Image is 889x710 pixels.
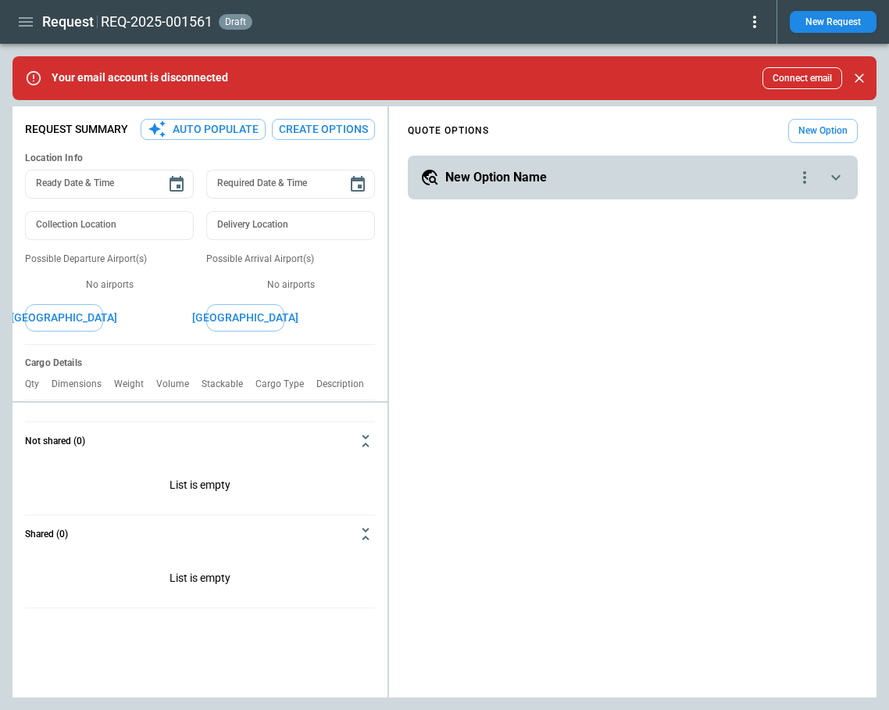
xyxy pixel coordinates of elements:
div: quote-option-actions [795,168,814,187]
h1: Request [42,13,94,31]
p: No airports [25,278,194,292]
button: New Option [788,119,858,143]
p: Request Summary [25,123,128,136]
p: Possible Arrival Airport(s) [206,253,375,266]
p: Qty [25,378,52,390]
button: Not shared (0) [25,422,375,460]
p: List is empty [25,460,375,515]
p: List is empty [25,553,375,608]
h6: Shared (0) [25,529,68,540]
p: Volume [156,378,202,390]
div: dismiss [848,61,870,95]
h4: QUOTE OPTIONS [408,127,489,134]
p: Possible Departure Airport(s) [25,253,194,266]
p: Weight [114,378,156,390]
button: Choose date [161,169,192,200]
button: Connect email [762,67,842,89]
button: Auto Populate [141,119,266,140]
button: [GEOGRAPHIC_DATA] [206,304,284,332]
div: scrollable content [389,113,877,206]
p: Description [316,378,377,390]
button: [GEOGRAPHIC_DATA] [25,304,103,332]
button: New Option Namequote-option-actions [420,168,845,187]
div: Not shared (0) [25,553,375,608]
h6: Location Info [25,152,375,164]
button: Choose date [342,169,373,200]
h6: Cargo Details [25,357,375,369]
p: Your email account is disconnected [52,71,228,84]
div: Not shared (0) [25,460,375,515]
p: Cargo Type [255,378,316,390]
button: Shared (0) [25,515,375,553]
button: New Request [790,11,877,33]
button: Close [848,67,870,89]
h6: Not shared (0) [25,436,85,446]
button: Create Options [272,119,375,140]
h2: REQ-2025-001561 [101,13,212,31]
p: Dimensions [52,378,114,390]
span: draft [222,16,249,27]
h5: New Option Name [445,169,547,186]
p: No airports [206,278,375,292]
p: Stackable [202,378,255,390]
